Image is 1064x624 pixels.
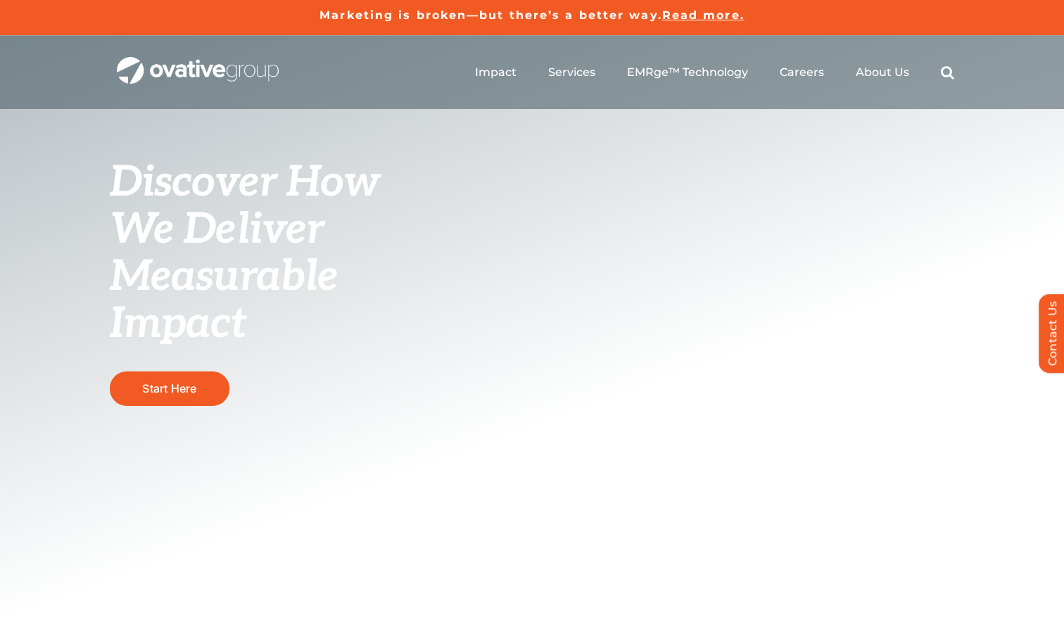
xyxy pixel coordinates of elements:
a: Search [941,65,954,79]
a: Start Here [110,371,229,406]
span: We Deliver Measurable Impact [110,205,338,350]
a: Careers [780,65,824,79]
a: Impact [475,65,517,79]
a: Services [548,65,595,79]
span: Discover How [110,158,380,208]
nav: Menu [475,50,954,95]
a: OG_Full_horizontal_WHT [117,56,279,69]
a: Read more. [662,8,745,22]
span: Start Here [142,381,196,395]
a: EMRge™ Technology [627,65,748,79]
a: Marketing is broken—but there’s a better way. [319,8,662,22]
a: About Us [856,65,909,79]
